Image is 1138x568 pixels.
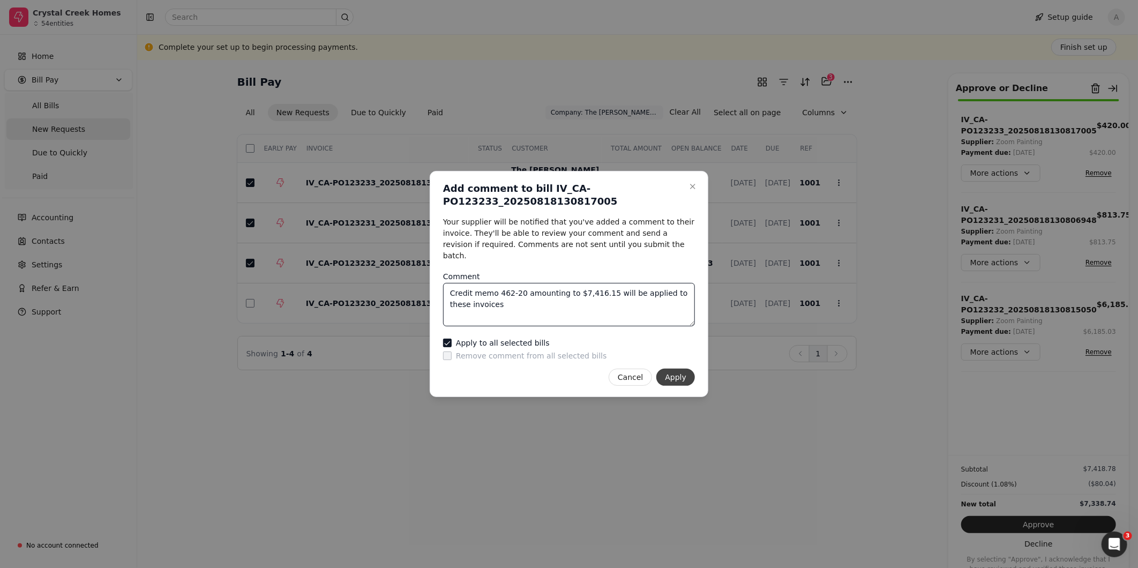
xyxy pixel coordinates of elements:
div: Your supplier will be notified that you've added a comment to their invoice. They'll be able to r... [443,216,695,261]
span: 3 [1124,532,1132,540]
label: Remove comment from all selected bills [456,352,607,360]
h2: Add comment to bill IV_CA-PO123233_20250818130817005 [443,182,682,208]
label: Apply to all selected bills [456,339,550,347]
textarea: Credit memo 462-20 amounting to $7,416.15 will be applied to these invoices [443,283,695,326]
button: Apply [656,369,695,386]
label: Comment [443,272,480,281]
button: Cancel [609,369,652,386]
iframe: Intercom live chat [1102,532,1127,557]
